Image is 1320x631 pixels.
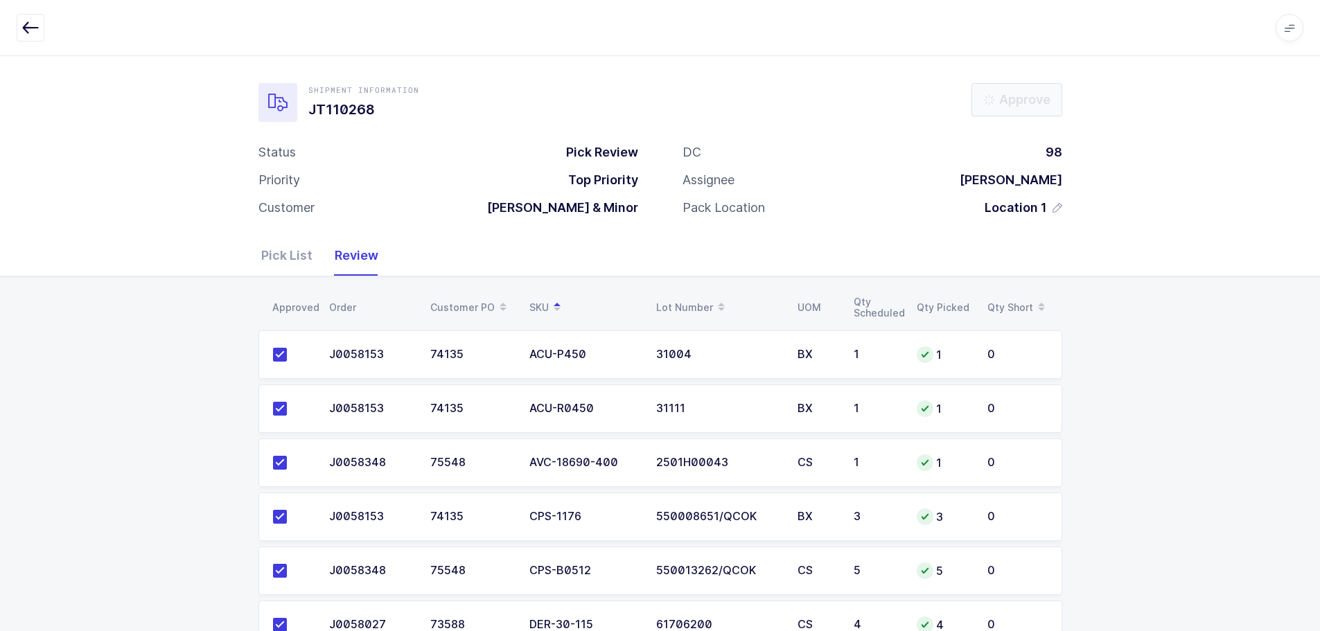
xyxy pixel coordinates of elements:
[683,199,765,216] div: Pack Location
[258,172,300,188] div: Priority
[798,619,837,631] div: CS
[854,348,900,361] div: 1
[854,402,900,415] div: 1
[329,402,414,415] div: J0058153
[854,510,900,523] div: 3
[854,456,900,469] div: 1
[258,199,315,216] div: Customer
[683,172,734,188] div: Assignee
[987,296,1054,319] div: Qty Short
[987,456,1048,469] div: 0
[308,98,419,121] h1: JT110268
[917,454,971,471] div: 1
[656,402,781,415] div: 31111
[1046,145,1062,159] span: 98
[987,510,1048,523] div: 0
[656,510,781,523] div: 550008651/QCOK
[258,144,296,161] div: Status
[656,619,781,631] div: 61706200
[529,510,640,523] div: CPS-1176
[430,296,513,319] div: Customer PO
[329,456,414,469] div: J0058348
[272,302,313,313] div: Approved
[798,565,837,577] div: CS
[854,565,900,577] div: 5
[261,235,324,276] div: Pick List
[854,619,900,631] div: 4
[324,235,378,276] div: Review
[798,510,837,523] div: BX
[656,456,781,469] div: 2501H00043
[529,402,640,415] div: ACU-R0450
[476,199,638,216] div: [PERSON_NAME] & Minor
[683,144,701,161] div: DC
[555,144,638,161] div: Pick Review
[656,296,781,319] div: Lot Number
[430,510,513,523] div: 74135
[329,619,414,631] div: J0058027
[430,402,513,415] div: 74135
[329,302,414,313] div: Order
[985,199,1062,216] button: Location 1
[329,565,414,577] div: J0058348
[917,346,971,363] div: 1
[987,565,1048,577] div: 0
[529,565,640,577] div: CPS-B0512
[529,296,640,319] div: SKU
[529,619,640,631] div: DER-30-115
[917,400,971,417] div: 1
[656,565,781,577] div: 550013262/QCOK
[917,302,971,313] div: Qty Picked
[987,348,1048,361] div: 0
[308,85,419,96] div: Shipment Information
[798,302,837,313] div: UOM
[656,348,781,361] div: 31004
[430,619,513,631] div: 73588
[917,562,971,579] div: 5
[854,296,900,319] div: Qty Scheduled
[985,199,1047,216] span: Location 1
[529,456,640,469] div: AVC-18690-400
[917,508,971,525] div: 3
[798,456,837,469] div: CS
[430,565,513,577] div: 75548
[329,510,414,523] div: J0058153
[798,348,837,361] div: BX
[987,402,1048,415] div: 0
[949,172,1062,188] div: [PERSON_NAME]
[798,402,837,415] div: BX
[329,348,414,361] div: J0058153
[430,456,513,469] div: 75548
[430,348,513,361] div: 74135
[529,348,640,361] div: ACU-P450
[987,619,1048,631] div: 0
[557,172,638,188] div: Top Priority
